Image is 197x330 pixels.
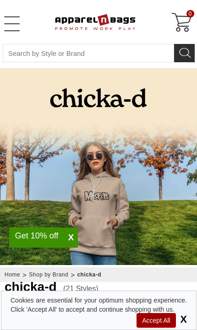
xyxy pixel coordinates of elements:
button: Search [174,44,195,62]
div: Cookies are essential for your optimum shopping experience. Click 'Accept All' to accept and cont... [11,296,187,314]
span: Accept All [137,313,175,328]
a: Home [5,271,20,278]
span: X [178,314,187,325]
input: Search By Style or Brand [3,44,174,62]
span: X [64,232,78,243]
img: search icon [178,45,192,59]
img: ApparelnBags.com Official Website [36,7,136,36]
a: ApparelnBags [36,7,152,38]
h2: chicka-d [5,279,57,295]
a: Open Left Menu [3,15,21,33]
a: chicka-d [77,271,101,278]
a: Shop by Brand [29,271,68,278]
div: Get 10% off [9,232,64,239]
a: 0 [169,12,191,34]
span: 0 [186,10,194,17]
span: (21 Styles) [63,284,98,293]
